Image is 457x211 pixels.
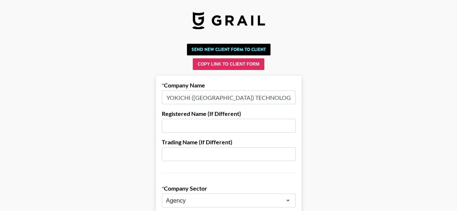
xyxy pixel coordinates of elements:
[162,185,296,192] label: Company Sector
[162,82,296,89] label: Company Name
[192,12,265,29] img: Grail Talent Logo
[283,195,293,206] button: Open
[193,58,264,70] button: Copy Link to Client Form
[162,138,296,146] label: Trading Name (If Different)
[162,110,296,117] label: Registered Name (If Different)
[187,44,270,55] button: Send New Client Form to Client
